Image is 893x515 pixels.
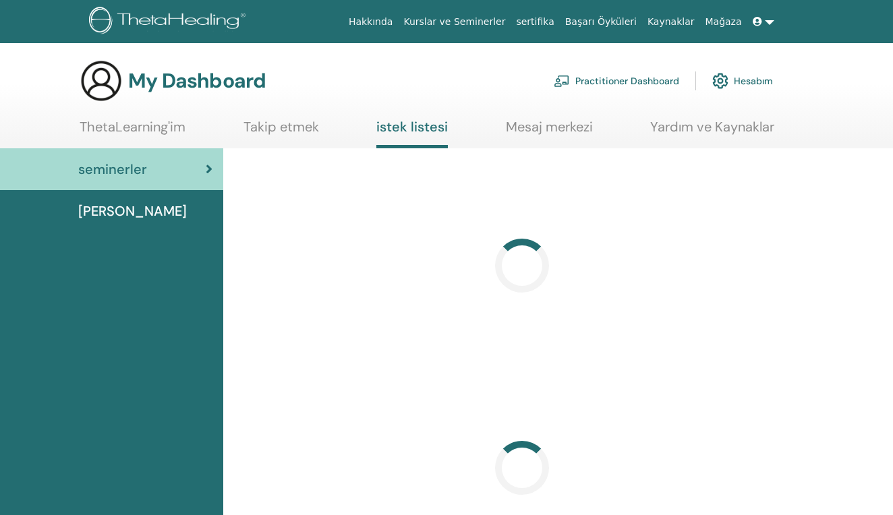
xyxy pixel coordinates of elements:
[80,59,123,102] img: generic-user-icon.jpg
[398,9,511,34] a: Kurslar ve Seminerler
[78,201,187,221] span: [PERSON_NAME]
[699,9,747,34] a: Mağaza
[554,75,570,87] img: chalkboard-teacher.svg
[560,9,642,34] a: Başarı Öyküleri
[128,69,266,93] h3: My Dashboard
[511,9,559,34] a: sertifika
[554,66,679,96] a: Practitioner Dashboard
[80,119,185,145] a: ThetaLearning'im
[712,69,728,92] img: cog.svg
[78,159,147,179] span: seminerler
[376,119,448,148] a: istek listesi
[343,9,399,34] a: Hakkında
[506,119,593,145] a: Mesaj merkezi
[712,66,773,96] a: Hesabım
[650,119,774,145] a: Yardım ve Kaynaklar
[642,9,700,34] a: Kaynaklar
[89,7,250,37] img: logo.png
[243,119,319,145] a: Takip etmek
